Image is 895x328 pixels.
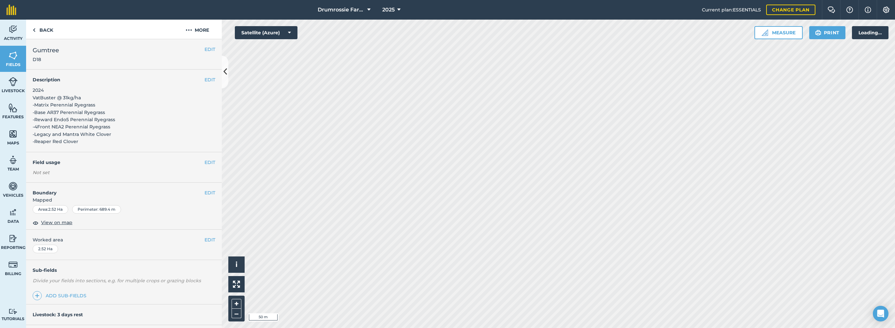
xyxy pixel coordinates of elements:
[8,25,18,34] img: svg+xml;base64,PD94bWwgdmVyc2lvbj0iMS4wIiBlbmNvZGluZz0idXRmLTgiPz4KPCEtLSBHZW5lcmF0b3I6IEFkb2JlIE...
[762,29,768,36] img: Ruler icon
[882,7,890,13] img: A cog icon
[33,219,72,227] button: View on map
[205,236,215,243] button: EDIT
[228,256,245,273] button: i
[8,129,18,139] img: svg+xml;base64,PHN2ZyB4bWxucz0iaHR0cDovL3d3dy53My5vcmcvMjAwMC9zdmciIHdpZHRoPSI1NiIgaGVpZ2h0PSI2MC...
[766,5,815,15] a: Change plan
[33,159,205,166] h4: Field usage
[33,46,59,55] span: Gumtree
[7,5,16,15] img: fieldmargin Logo
[827,7,835,13] img: Two speech bubbles overlapping with the left bubble in the forefront
[33,236,215,243] span: Worked area
[235,26,297,39] button: Satellite (Azure)
[233,281,240,288] img: Four arrows, one pointing top left, one top right, one bottom right and the last bottom left
[26,196,222,204] span: Mapped
[33,291,89,300] a: Add sub-fields
[205,189,215,196] button: EDIT
[33,76,215,83] h4: Description
[41,219,72,226] span: View on map
[235,260,237,269] span: i
[8,234,18,243] img: svg+xml;base64,PD94bWwgdmVyc2lvbj0iMS4wIiBlbmNvZGluZz0idXRmLTgiPz4KPCEtLSBHZW5lcmF0b3I6IEFkb2JlIE...
[8,260,18,270] img: svg+xml;base64,PD94bWwgdmVyc2lvbj0iMS4wIiBlbmNvZGluZz0idXRmLTgiPz4KPCEtLSBHZW5lcmF0b3I6IEFkb2JlIE...
[33,169,215,176] div: Not set
[26,267,222,274] h4: Sub-fields
[8,77,18,87] img: svg+xml;base64,PD94bWwgdmVyc2lvbj0iMS4wIiBlbmNvZGluZz0idXRmLTgiPz4KPCEtLSBHZW5lcmF0b3I6IEFkb2JlIE...
[8,181,18,191] img: svg+xml;base64,PD94bWwgdmVyc2lvbj0iMS4wIiBlbmNvZGluZz0idXRmLTgiPz4KPCEtLSBHZW5lcmF0b3I6IEFkb2JlIE...
[173,20,222,39] button: More
[382,6,395,14] span: 2025
[232,309,241,318] button: –
[26,20,60,39] a: Back
[186,26,192,34] img: svg+xml;base64,PHN2ZyB4bWxucz0iaHR0cDovL3d3dy53My5vcmcvMjAwMC9zdmciIHdpZHRoPSIyMCIgaGVpZ2h0PSIyNC...
[33,87,115,144] span: 2024 VatBuster @ 31kg/ha -Matrix Perennial Ryegrass -Base AR37 Perennial Ryegrass -Reward Endo5 P...
[8,51,18,60] img: svg+xml;base64,PHN2ZyB4bWxucz0iaHR0cDovL3d3dy53My5vcmcvMjAwMC9zdmciIHdpZHRoPSI1NiIgaGVpZ2h0PSI2MC...
[26,183,205,196] h4: Boundary
[815,29,821,37] img: svg+xml;base64,PHN2ZyB4bWxucz0iaHR0cDovL3d3dy53My5vcmcvMjAwMC9zdmciIHdpZHRoPSIxOSIgaGVpZ2h0PSIyNC...
[8,308,18,315] img: svg+xml;base64,PD94bWwgdmVyc2lvbj0iMS4wIiBlbmNvZGluZz0idXRmLTgiPz4KPCEtLSBHZW5lcmF0b3I6IEFkb2JlIE...
[754,26,803,39] button: Measure
[33,56,59,63] span: D18
[33,26,36,34] img: svg+xml;base64,PHN2ZyB4bWxucz0iaHR0cDovL3d3dy53My5vcmcvMjAwMC9zdmciIHdpZHRoPSI5IiBoZWlnaHQ9IjI0Ii...
[8,207,18,217] img: svg+xml;base64,PD94bWwgdmVyc2lvbj0iMS4wIiBlbmNvZGluZz0idXRmLTgiPz4KPCEtLSBHZW5lcmF0b3I6IEFkb2JlIE...
[8,103,18,113] img: svg+xml;base64,PHN2ZyB4bWxucz0iaHR0cDovL3d3dy53My5vcmcvMjAwMC9zdmciIHdpZHRoPSI1NiIgaGVpZ2h0PSI2MC...
[702,6,761,13] span: Current plan : ESSENTIALS
[809,26,846,39] button: Print
[232,299,241,309] button: +
[35,292,39,300] img: svg+xml;base64,PHN2ZyB4bWxucz0iaHR0cDovL3d3dy53My5vcmcvMjAwMC9zdmciIHdpZHRoPSIxNCIgaGVpZ2h0PSIyNC...
[8,155,18,165] img: svg+xml;base64,PD94bWwgdmVyc2lvbj0iMS4wIiBlbmNvZGluZz0idXRmLTgiPz4KPCEtLSBHZW5lcmF0b3I6IEFkb2JlIE...
[33,219,38,227] img: svg+xml;base64,PHN2ZyB4bWxucz0iaHR0cDovL3d3dy53My5vcmcvMjAwMC9zdmciIHdpZHRoPSIxOCIgaGVpZ2h0PSIyNC...
[318,6,365,14] span: Drumrossie Farms
[33,278,201,284] em: Divide your fields into sections, e.g. for multiple crops or grazing blocks
[33,245,58,253] div: 2.52 Ha
[33,205,68,214] div: Area : 2.52 Ha
[205,159,215,166] button: EDIT
[865,6,871,14] img: svg+xml;base64,PHN2ZyB4bWxucz0iaHR0cDovL3d3dy53My5vcmcvMjAwMC9zdmciIHdpZHRoPSIxNyIgaGVpZ2h0PSIxNy...
[205,76,215,83] button: EDIT
[33,312,83,318] h4: Livestock: 3 days rest
[205,46,215,53] button: EDIT
[873,306,888,321] div: Open Intercom Messenger
[852,26,888,39] div: Loading...
[846,7,854,13] img: A question mark icon
[72,205,121,214] div: Perimeter : 689.4 m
